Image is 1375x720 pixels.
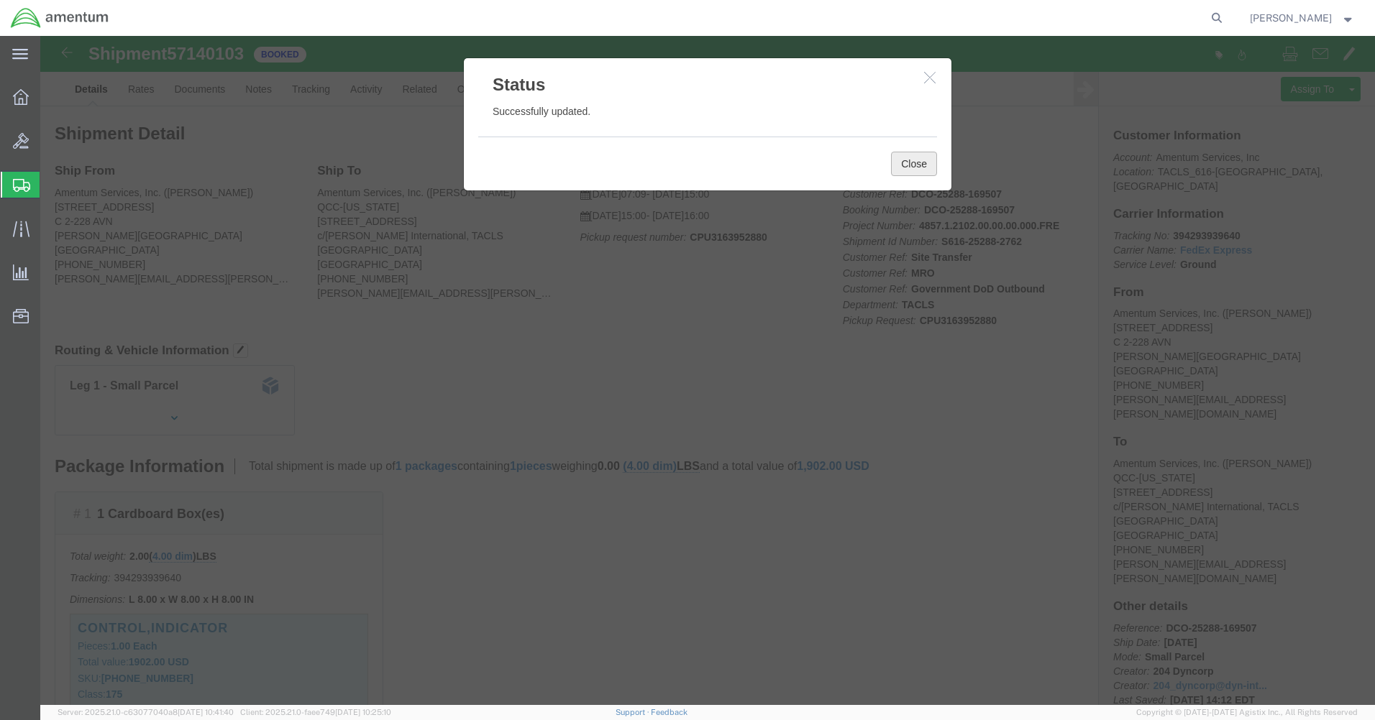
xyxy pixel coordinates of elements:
span: [DATE] 10:41:40 [178,708,234,716]
button: [PERSON_NAME] [1249,9,1356,27]
span: Marcus Swanson [1250,10,1332,26]
span: Client: 2025.21.0-faee749 [240,708,391,716]
a: Support [616,708,652,716]
span: Server: 2025.21.0-c63077040a8 [58,708,234,716]
span: [DATE] 10:25:10 [335,708,391,716]
a: Feedback [651,708,687,716]
span: Copyright © [DATE]-[DATE] Agistix Inc., All Rights Reserved [1136,706,1358,719]
img: logo [10,7,109,29]
iframe: FS Legacy Container [40,36,1375,705]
